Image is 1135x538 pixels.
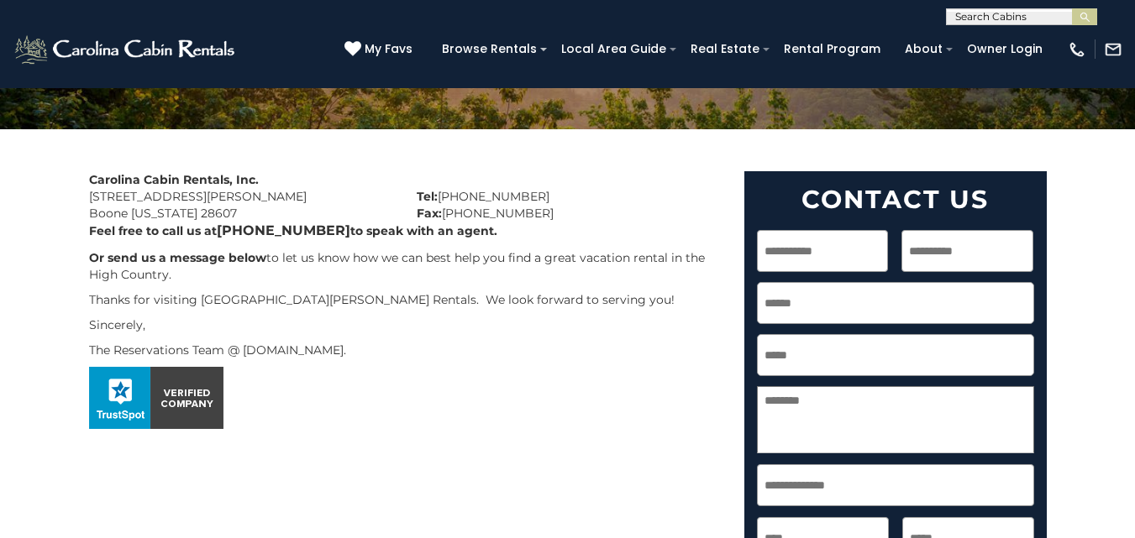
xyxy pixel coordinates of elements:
[76,171,404,222] div: [STREET_ADDRESS][PERSON_NAME] Boone [US_STATE] 28607
[89,342,719,358] p: The Reservations Team @ [DOMAIN_NAME].
[1104,40,1122,59] img: mail-regular-white.png
[217,222,350,238] b: [PHONE_NUMBER]
[434,36,545,62] a: Browse Rentals
[757,184,1034,215] h2: Contact Us
[13,33,239,66] img: White-1-2.png
[417,189,438,204] strong: Tel:
[682,36,768,62] a: Real Estate
[89,316,719,333] p: Sincerely,
[1068,40,1086,59] img: phone-regular-white.png
[417,206,442,221] strong: Fax:
[89,249,719,283] p: to let us know how we can best help you find a great vacation rental in the High Country.
[89,223,217,238] b: Feel free to call us at
[89,172,259,187] strong: Carolina Cabin Rentals, Inc.
[896,36,951,62] a: About
[350,223,497,238] b: to speak with an agent.
[89,250,266,265] b: Or send us a message below
[775,36,889,62] a: Rental Program
[365,40,412,58] span: My Favs
[404,171,732,222] div: [PHONE_NUMBER] [PHONE_NUMBER]
[344,40,417,59] a: My Favs
[959,36,1051,62] a: Owner Login
[89,291,719,308] p: Thanks for visiting [GEOGRAPHIC_DATA][PERSON_NAME] Rentals. We look forward to serving you!
[553,36,675,62] a: Local Area Guide
[89,367,223,429] img: seal_horizontal.png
